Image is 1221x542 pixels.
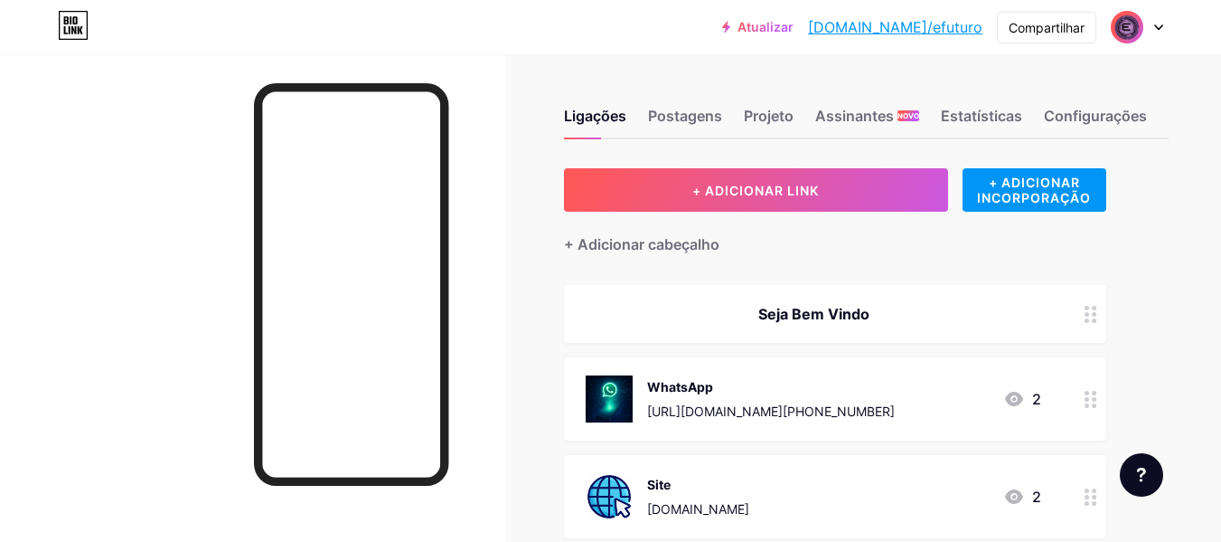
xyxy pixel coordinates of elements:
[815,107,894,125] font: Assinantes
[564,235,719,253] font: + Adicionar cabeçalho
[808,16,982,38] a: [DOMAIN_NAME]/efuturo
[647,477,671,492] font: Site
[647,501,749,517] font: [DOMAIN_NAME]
[564,168,948,212] button: + ADICIONAR LINK
[1110,10,1144,44] img: futuro
[586,473,633,520] img: Site
[1044,107,1147,125] font: Configurações
[897,111,919,120] font: NOVO
[586,376,633,423] img: WhatsApp
[737,19,794,34] font: Atualizar
[564,107,626,125] font: Ligações
[758,305,869,323] font: Seja Bem Vindo
[648,107,722,125] font: Postagens
[808,18,982,36] font: [DOMAIN_NAME]/efuturo
[1009,20,1085,35] font: Compartilhar
[941,107,1022,125] font: Estatísticas
[692,183,819,198] font: + ADICIONAR LINK
[647,379,713,395] font: WhatsApp
[1032,390,1041,408] font: 2
[1032,488,1041,506] font: 2
[977,175,1091,205] font: + ADICIONAR INCORPORAÇÃO
[647,404,895,419] font: [URL][DOMAIN_NAME][PHONE_NUMBER]
[744,107,794,125] font: Projeto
